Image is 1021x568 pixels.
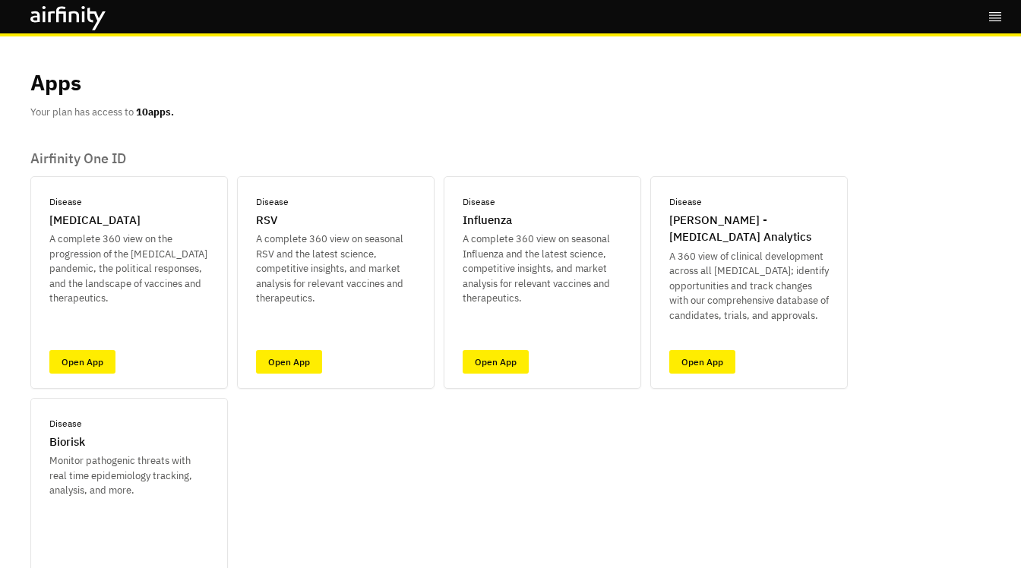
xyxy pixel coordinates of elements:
[463,350,529,374] a: Open App
[49,232,209,306] p: A complete 360 view on the progression of the [MEDICAL_DATA] pandemic, the political responses, a...
[669,212,829,246] p: [PERSON_NAME] - [MEDICAL_DATA] Analytics
[669,350,735,374] a: Open App
[463,195,495,209] p: Disease
[136,106,174,118] b: 10 apps.
[30,105,174,120] p: Your plan has access to
[463,232,622,306] p: A complete 360 view on seasonal Influenza and the latest science, competitive insights, and marke...
[256,212,277,229] p: RSV
[49,195,82,209] p: Disease
[49,212,141,229] p: [MEDICAL_DATA]
[30,67,81,99] p: Apps
[463,212,512,229] p: Influenza
[49,350,115,374] a: Open App
[669,249,829,323] p: A 360 view of clinical development across all [MEDICAL_DATA]; identify opportunities and track ch...
[49,453,209,498] p: Monitor pathogenic threats with real time epidemiology tracking, analysis, and more.
[30,150,991,167] p: Airfinity One ID
[256,350,322,374] a: Open App
[669,195,702,209] p: Disease
[49,417,82,431] p: Disease
[49,434,85,451] p: Biorisk
[256,195,289,209] p: Disease
[256,232,416,306] p: A complete 360 view on seasonal RSV and the latest science, competitive insights, and market anal...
